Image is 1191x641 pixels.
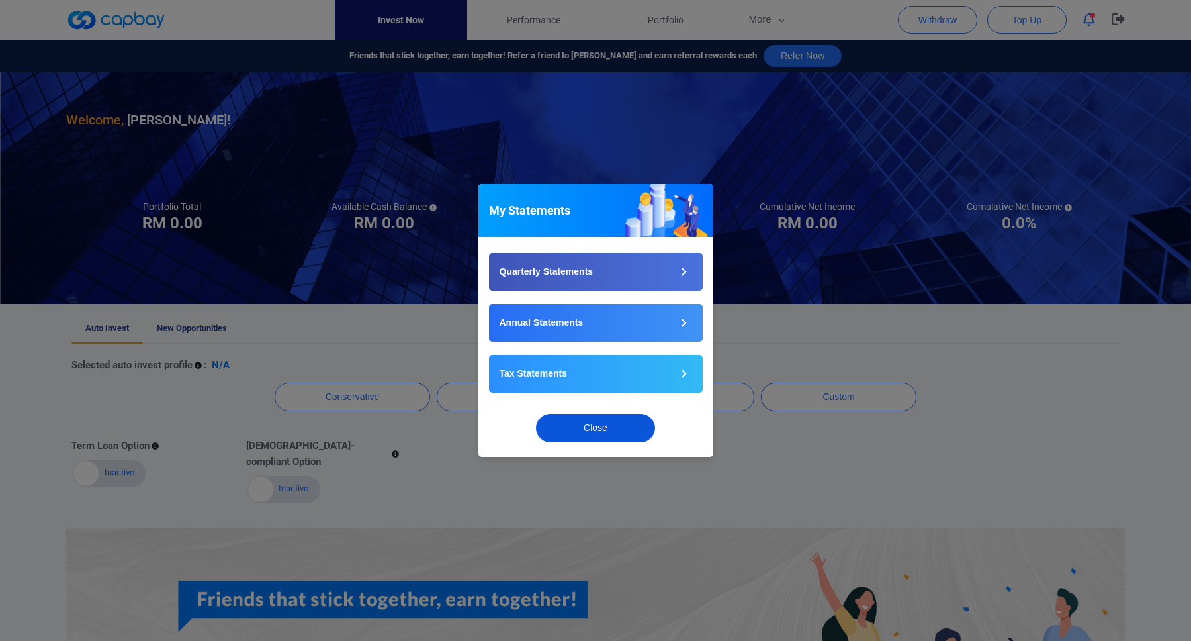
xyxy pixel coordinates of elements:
[500,316,584,330] p: Annual Statements
[500,367,567,381] p: Tax Statements
[489,355,703,393] button: Tax Statements
[536,414,655,442] button: Close
[489,304,703,342] button: Annual Statements
[489,203,570,219] h5: My Statements
[489,253,703,291] button: Quarterly Statements
[500,265,594,279] p: Quarterly Statements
